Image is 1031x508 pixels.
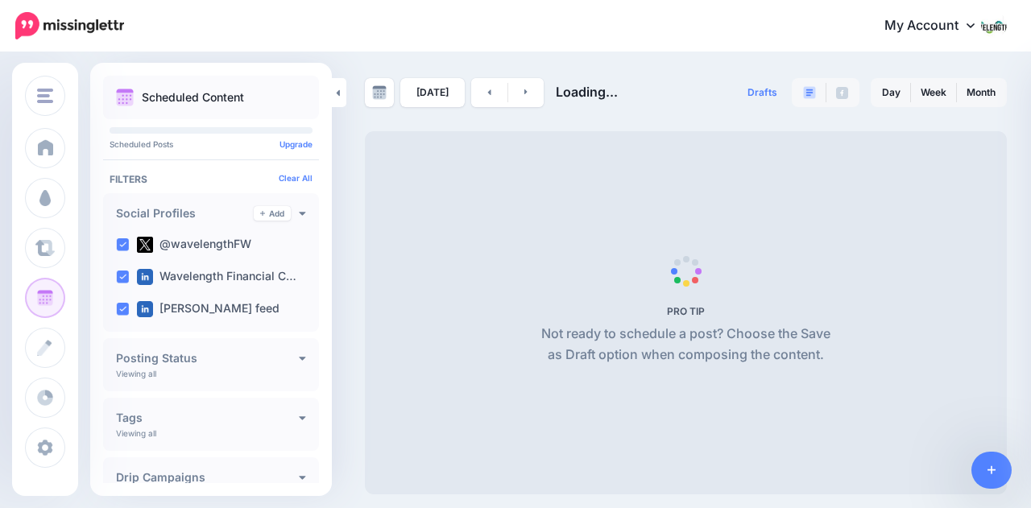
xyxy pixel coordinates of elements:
img: linkedin-square.png [137,301,153,317]
h4: Posting Status [116,353,299,364]
img: paragraph-boxed.png [803,86,816,99]
label: Wavelength Financial C… [137,269,296,285]
label: [PERSON_NAME] feed [137,301,279,317]
p: Viewing all [116,369,156,378]
h4: Tags [116,412,299,423]
img: calendar.png [116,89,134,106]
a: [DATE] [400,78,465,107]
a: Add [254,206,291,221]
a: My Account [868,6,1007,46]
a: Month [957,80,1005,105]
h4: Social Profiles [116,208,254,219]
a: Clear All [279,173,313,183]
img: Missinglettr [15,12,124,39]
a: Day [872,80,910,105]
p: Not ready to schedule a post? Choose the Save as Draft option when composing the content. [535,324,837,366]
a: Upgrade [279,139,313,149]
img: menu.png [37,89,53,103]
img: linkedin-square.png [137,269,153,285]
h4: Drip Campaigns [116,472,299,483]
p: Scheduled Posts [110,140,313,148]
img: calendar-grey-darker.png [372,85,387,100]
img: facebook-grey-square.png [836,87,848,99]
h5: PRO TIP [535,305,837,317]
label: @wavelengthFW [137,237,251,253]
h4: Filters [110,173,313,185]
a: Drafts [738,78,787,107]
img: twitter-square.png [137,237,153,253]
span: Loading... [556,84,618,100]
p: Scheduled Content [142,92,244,103]
a: Week [911,80,956,105]
p: Viewing all [116,428,156,438]
span: Drafts [747,88,777,97]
